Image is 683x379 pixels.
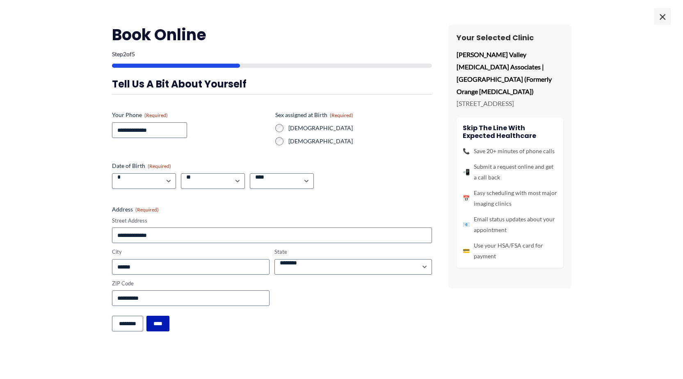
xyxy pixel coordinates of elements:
label: Street Address [112,217,432,225]
span: (Required) [144,112,168,118]
li: Easy scheduling with most major imaging clinics [463,188,557,209]
label: State [274,248,432,256]
h3: Tell us a bit about yourself [112,78,432,90]
h2: Book Online [112,25,432,45]
span: (Required) [148,163,171,169]
legend: Address [112,205,159,214]
label: [DEMOGRAPHIC_DATA] [288,124,432,132]
span: (Required) [135,207,159,213]
legend: Sex assigned at Birth [275,111,353,119]
legend: Date of Birth [112,162,171,170]
p: [PERSON_NAME] Valley [MEDICAL_DATA] Associates | [GEOGRAPHIC_DATA] (Formerly Orange [MEDICAL_DATA]) [457,48,563,97]
label: City [112,248,270,256]
li: Submit a request online and get a call back [463,161,557,183]
span: (Required) [330,112,353,118]
li: Save 20+ minutes of phone calls [463,146,557,156]
h4: Skip the line with Expected Healthcare [463,124,557,140]
li: Email status updates about your appointment [463,214,557,235]
span: 📲 [463,167,470,177]
span: 📧 [463,219,470,230]
p: Step of [112,51,432,57]
h3: Your Selected Clinic [457,33,563,42]
span: 📞 [463,146,470,156]
label: [DEMOGRAPHIC_DATA] [288,137,432,145]
span: × [654,8,671,25]
label: Your Phone [112,111,269,119]
span: 5 [132,51,135,57]
span: 📅 [463,193,470,204]
p: [STREET_ADDRESS] [457,97,563,110]
label: ZIP Code [112,280,270,287]
li: Use your HSA/FSA card for payment [463,240,557,262]
span: 2 [123,51,126,57]
span: 💳 [463,246,470,256]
